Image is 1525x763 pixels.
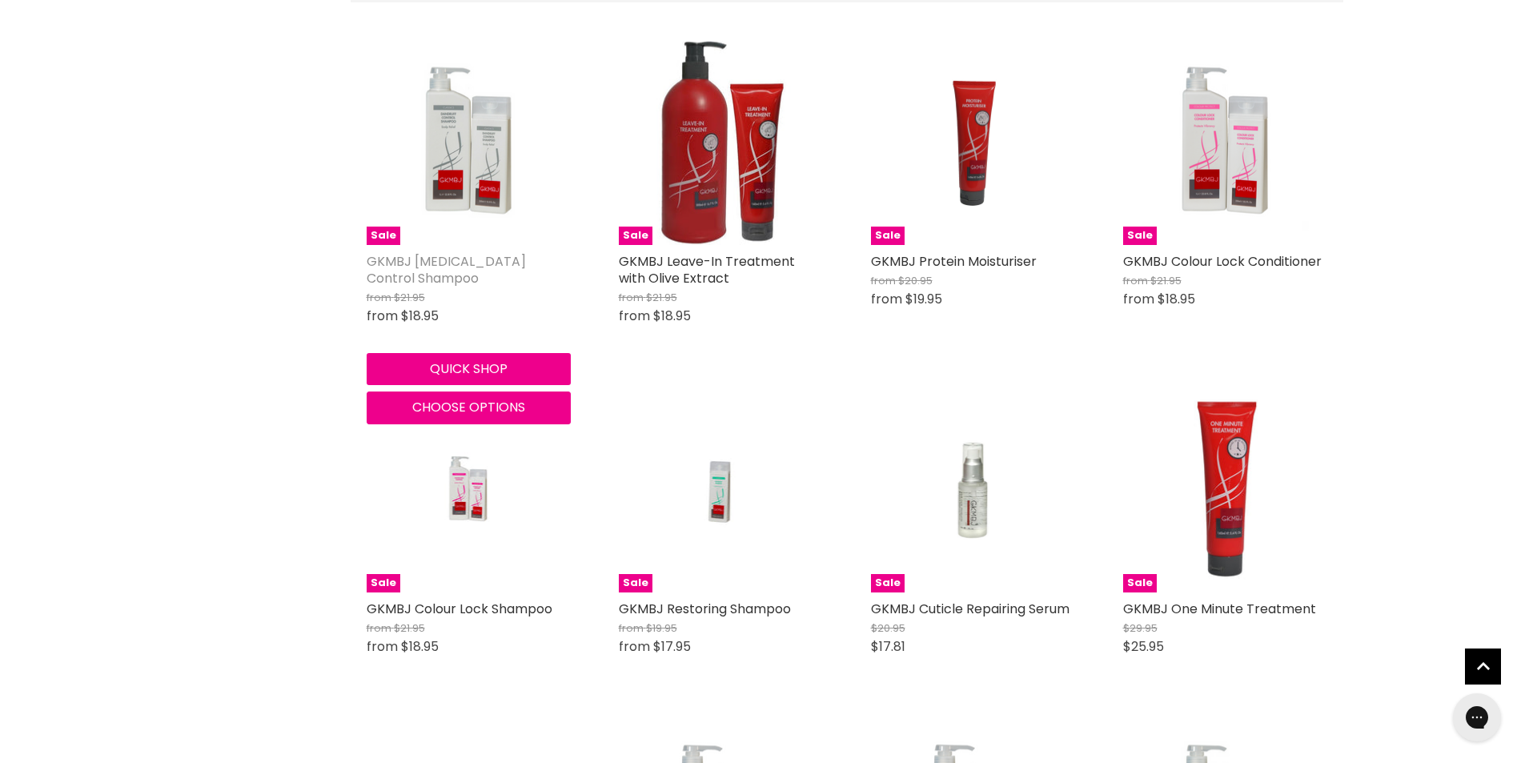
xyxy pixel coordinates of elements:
a: GKMBJ Restoring Shampoo [619,600,791,618]
a: GKMBJ One Minute Treatment [1123,600,1316,618]
span: Sale [619,574,652,592]
span: from [871,273,896,288]
a: GKMBJ Leave-In Treatment with Olive Extract [619,252,795,287]
span: $18.95 [401,307,439,325]
span: Sale [367,227,400,245]
span: Choose options [412,398,525,416]
a: GKMBJ Restoring ShampooSale [619,388,823,592]
span: from [1123,273,1148,288]
img: GKMBJ Cuticle Repairing Serum [905,388,1041,592]
span: Sale [367,574,400,592]
span: $21.95 [394,620,425,636]
span: Sale [1123,227,1157,245]
span: $20.95 [898,273,933,288]
span: $21.95 [646,290,677,305]
span: Sale [619,227,652,245]
span: $21.95 [1150,273,1182,288]
span: from [367,637,398,656]
span: from [871,290,902,308]
span: $29.95 [1123,620,1158,636]
span: from [619,290,644,305]
span: $19.95 [905,290,942,308]
span: $17.81 [871,637,905,656]
span: from [367,307,398,325]
a: GKMBJ Protein MoisturiserSale [871,41,1075,245]
span: from [367,620,391,636]
span: $21.95 [394,290,425,305]
span: Sale [871,227,905,245]
span: $19.95 [646,620,677,636]
span: $20.95 [871,620,905,636]
img: GKMBJ One Minute Treatment [1187,388,1262,592]
span: Sale [1123,574,1157,592]
span: from [619,307,650,325]
span: $25.95 [1123,637,1164,656]
a: GKMBJ Cuticle Repairing Serum [871,600,1070,618]
span: Sale [871,574,905,592]
a: GKMBJ One Minute TreatmentSale [1123,388,1327,592]
img: GKMBJ Dandruff Control Shampoo [367,41,571,245]
a: GKMBJ Colour Lock ConditionerSale [1123,41,1327,245]
img: GKMBJ Leave-In Treatment with Olive Extract [619,41,823,245]
a: GKMBJ Colour Lock ShampooSale [367,388,571,592]
img: GKMBJ Colour Lock Shampoo [400,388,536,592]
a: GKMBJ Cuticle Repairing SerumSale [871,388,1075,592]
a: GKMBJ [MEDICAL_DATA] Control Shampoo [367,252,526,287]
span: from [619,637,650,656]
button: Choose options [367,392,571,424]
button: Quick shop [367,353,571,385]
iframe: Gorgias live chat messenger [1445,688,1509,747]
img: GKMBJ Protein Moisturiser [871,75,1075,211]
img: GKMBJ Colour Lock Conditioner [1123,41,1327,245]
img: GKMBJ Restoring Shampoo [652,388,789,592]
a: GKMBJ Protein Moisturiser [871,252,1037,271]
span: from [367,290,391,305]
span: $18.95 [1158,290,1195,308]
a: GKMBJ Leave-In Treatment with Olive ExtractSale [619,41,823,245]
span: from [1123,290,1154,308]
span: from [619,620,644,636]
span: $18.95 [653,307,691,325]
span: $17.95 [653,637,691,656]
a: GKMBJ Dandruff Control ShampooSale [367,41,571,245]
a: GKMBJ Colour Lock Conditioner [1123,252,1322,271]
a: GKMBJ Colour Lock Shampoo [367,600,552,618]
span: $18.95 [401,637,439,656]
